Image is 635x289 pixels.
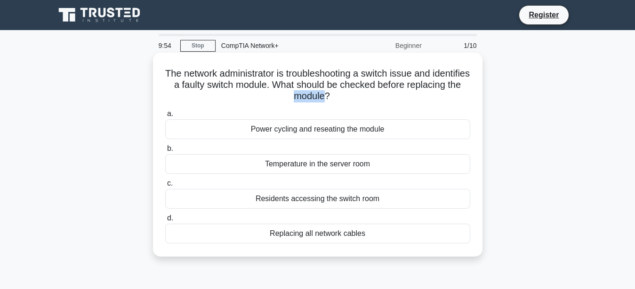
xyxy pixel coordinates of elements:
div: Temperature in the server room [165,154,470,174]
div: Residents accessing the switch room [165,189,470,209]
span: b. [167,144,173,152]
div: CompTIA Network+ [216,36,345,55]
div: 1/10 [427,36,482,55]
span: c. [167,179,173,187]
h5: The network administrator is troubleshooting a switch issue and identifies a faulty switch module... [164,68,471,102]
a: Stop [180,40,216,52]
div: Replacing all network cables [165,224,470,243]
div: Beginner [345,36,427,55]
div: Power cycling and reseating the module [165,119,470,139]
a: Register [523,9,564,21]
span: a. [167,109,173,117]
span: d. [167,214,173,222]
div: 9:54 [153,36,180,55]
